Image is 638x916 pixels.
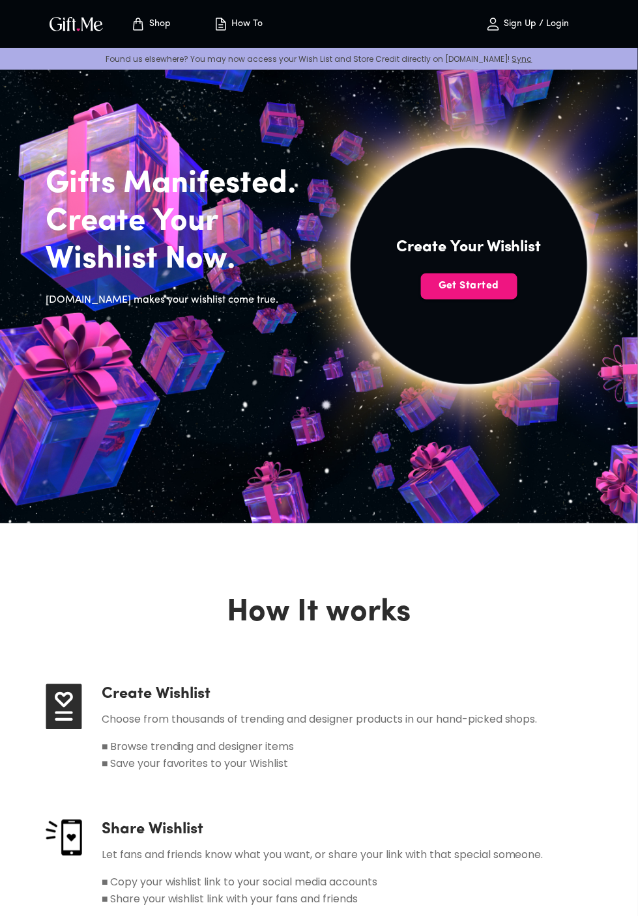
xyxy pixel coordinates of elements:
[102,712,538,729] h6: Choose from thousands of trending and designer products in our hand-picked shops.
[46,16,107,32] button: GiftMe Logo
[512,53,532,64] a: Sync
[46,165,317,203] h2: Gifts Manifested.
[46,820,82,856] img: share-wishlist.png
[110,874,378,891] h6: Copy your wishlist link to your social media accounts
[213,16,229,32] img: how-to.svg
[46,203,317,241] h2: Create Your
[102,739,108,756] h6: ■
[396,237,542,258] h4: Create Your Wishlist
[47,14,106,33] img: GiftMe Logo
[421,279,517,293] span: Get Started
[462,3,592,45] button: Sign Up / Login
[102,820,544,840] h4: Share Wishlist
[46,292,317,309] h6: [DOMAIN_NAME] makes your wishlist come true.
[110,756,289,773] h6: Save your favorites to your Wishlist
[501,19,570,30] p: Sign Up / Login
[102,684,538,705] h4: Create Wishlist
[46,684,82,730] img: create-wishlist.svg
[102,756,108,773] h6: ■
[46,241,317,279] h2: Wishlist Now.
[227,594,411,632] h2: How It works
[146,19,171,30] p: Shop
[202,3,274,45] button: How To
[102,874,108,891] h6: ■
[110,739,295,756] h6: Browse trending and designer items
[115,3,186,45] button: Store page
[229,19,263,30] p: How To
[102,891,108,908] h6: ■
[10,53,628,64] p: Found us elsewhere? You may now access your Wish List and Store Credit directly on [DOMAIN_NAME]!
[110,891,358,908] h6: Share your wishlist link with your fans and friends
[102,847,544,864] h6: Let fans and friends know what you want, or share your link with that special someone.
[421,273,517,299] button: Get Started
